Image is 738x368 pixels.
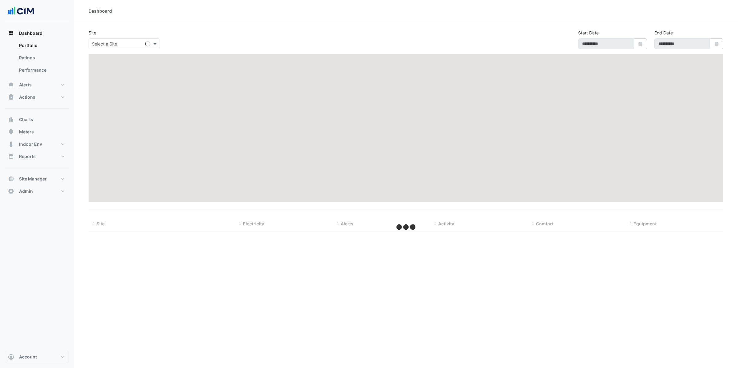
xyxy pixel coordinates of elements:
span: Alerts [341,221,353,226]
span: Equipment [633,221,657,226]
span: Actions [19,94,35,100]
a: Ratings [14,52,69,64]
button: Site Manager [5,173,69,185]
span: Alerts [19,82,32,88]
button: Alerts [5,79,69,91]
label: End Date [654,30,673,36]
app-icon: Meters [8,129,14,135]
button: Meters [5,126,69,138]
label: Start Date [578,30,599,36]
span: Reports [19,153,36,160]
span: Indoor Env [19,141,42,147]
span: Electricity [243,221,264,226]
a: Performance [14,64,69,76]
a: Portfolio [14,39,69,52]
span: Dashboard [19,30,42,36]
span: Meters [19,129,34,135]
span: Activity [438,221,454,226]
img: Company Logo [7,5,35,17]
app-icon: Dashboard [8,30,14,36]
button: Actions [5,91,69,103]
button: Reports [5,150,69,163]
span: Site Manager [19,176,47,182]
span: Account [19,354,37,360]
app-icon: Charts [8,117,14,123]
div: Dashboard [5,39,69,79]
app-icon: Reports [8,153,14,160]
div: Dashboard [89,8,112,14]
button: Account [5,351,69,363]
label: Site [89,30,96,36]
span: Site [97,221,105,226]
app-icon: Alerts [8,82,14,88]
button: Admin [5,185,69,197]
button: Indoor Env [5,138,69,150]
button: Dashboard [5,27,69,39]
app-icon: Admin [8,188,14,194]
span: Charts [19,117,33,123]
app-icon: Indoor Env [8,141,14,147]
span: Comfort [536,221,553,226]
app-icon: Site Manager [8,176,14,182]
app-icon: Actions [8,94,14,100]
button: Charts [5,113,69,126]
span: Admin [19,188,33,194]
